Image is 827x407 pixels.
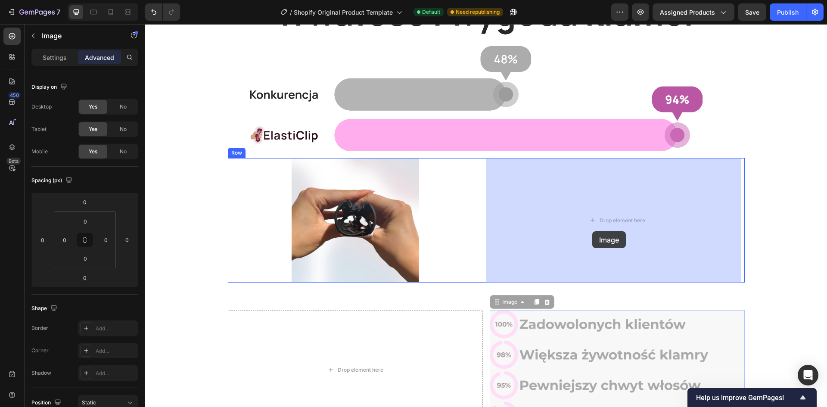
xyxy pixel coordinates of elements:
div: Border [31,324,48,332]
span: No [120,103,127,111]
button: Publish [770,3,806,21]
div: Publish [777,8,799,17]
div: Add... [96,370,136,377]
div: Shadow [31,369,51,377]
div: Add... [96,347,136,355]
span: Save [745,9,759,16]
button: Assigned Products [653,3,734,21]
span: Need republishing [456,8,500,16]
input: 0px [77,252,94,265]
p: Image [42,31,115,41]
span: Yes [89,125,97,133]
button: 7 [3,3,64,21]
span: Yes [89,103,97,111]
span: No [120,125,127,133]
p: Advanced [85,53,114,62]
input: 0 [76,271,93,284]
div: Add... [96,325,136,332]
div: Spacing (px) [31,175,74,186]
p: 7 [56,7,60,17]
span: Help us improve GemPages! [696,394,798,402]
input: 0px [99,233,112,246]
span: Static [82,399,96,406]
div: Corner [31,347,49,354]
span: Default [422,8,440,16]
input: 0px [58,233,71,246]
div: Open Intercom Messenger [798,365,818,385]
div: Tablet [31,125,47,133]
div: Mobile [31,148,48,155]
span: Shopify Original Product Template [294,8,393,17]
div: Desktop [31,103,52,111]
input: 0px [77,215,94,228]
input: 0 [121,233,134,246]
div: 450 [8,92,21,99]
div: Beta [6,158,21,165]
iframe: Design area [145,24,827,407]
button: Show survey - Help us improve GemPages! [696,392,808,403]
input: 0 [76,196,93,208]
span: No [120,148,127,155]
div: Undo/Redo [145,3,180,21]
input: 0 [36,233,49,246]
div: Shape [31,303,59,314]
p: Settings [43,53,67,62]
button: Save [738,3,766,21]
span: / [290,8,292,17]
div: Display on [31,81,69,93]
span: Assigned Products [660,8,715,17]
span: Yes [89,148,97,155]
